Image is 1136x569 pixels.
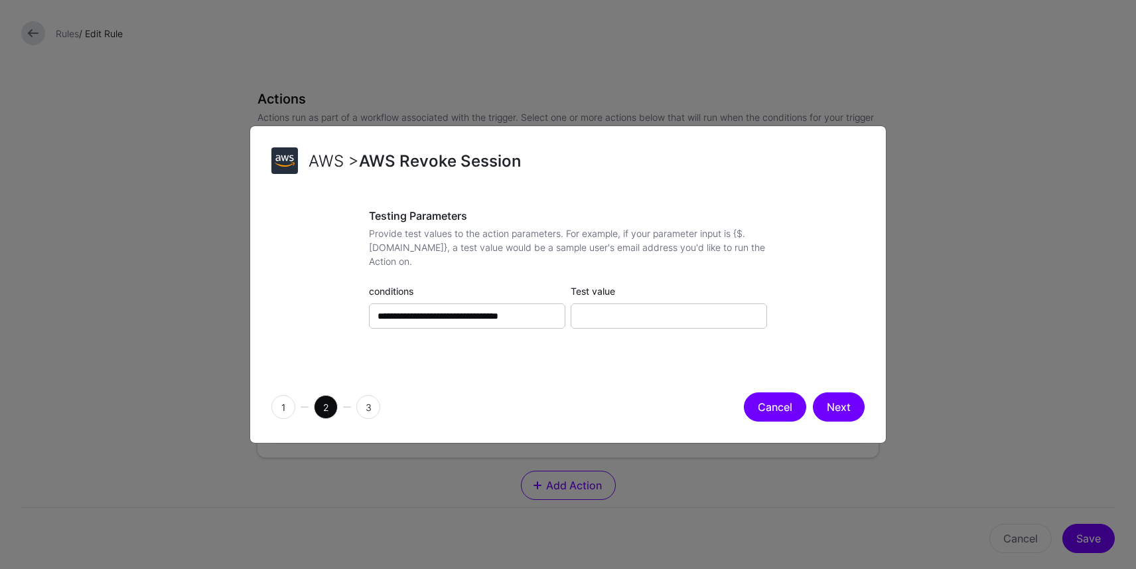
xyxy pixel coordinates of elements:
[359,151,521,171] span: AWS Revoke Session
[271,395,295,419] span: 1
[369,226,767,268] p: Provide test values to the action parameters. For example, if your parameter input is {$.[DOMAIN_...
[271,147,298,174] img: svg+xml;base64,PHN2ZyB3aWR0aD0iNjQiIGhlaWdodD0iNjQiIHZpZXdCb3g9IjAgMCA2NCA2NCIgZmlsbD0ibm9uZSIgeG...
[314,395,338,419] span: 2
[369,284,413,298] label: conditions
[744,392,806,422] button: Cancel
[813,392,865,422] button: Next
[571,284,615,298] label: Test value
[309,151,359,171] span: AWS >
[369,210,767,222] h3: Testing Parameters
[356,395,380,419] span: 3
